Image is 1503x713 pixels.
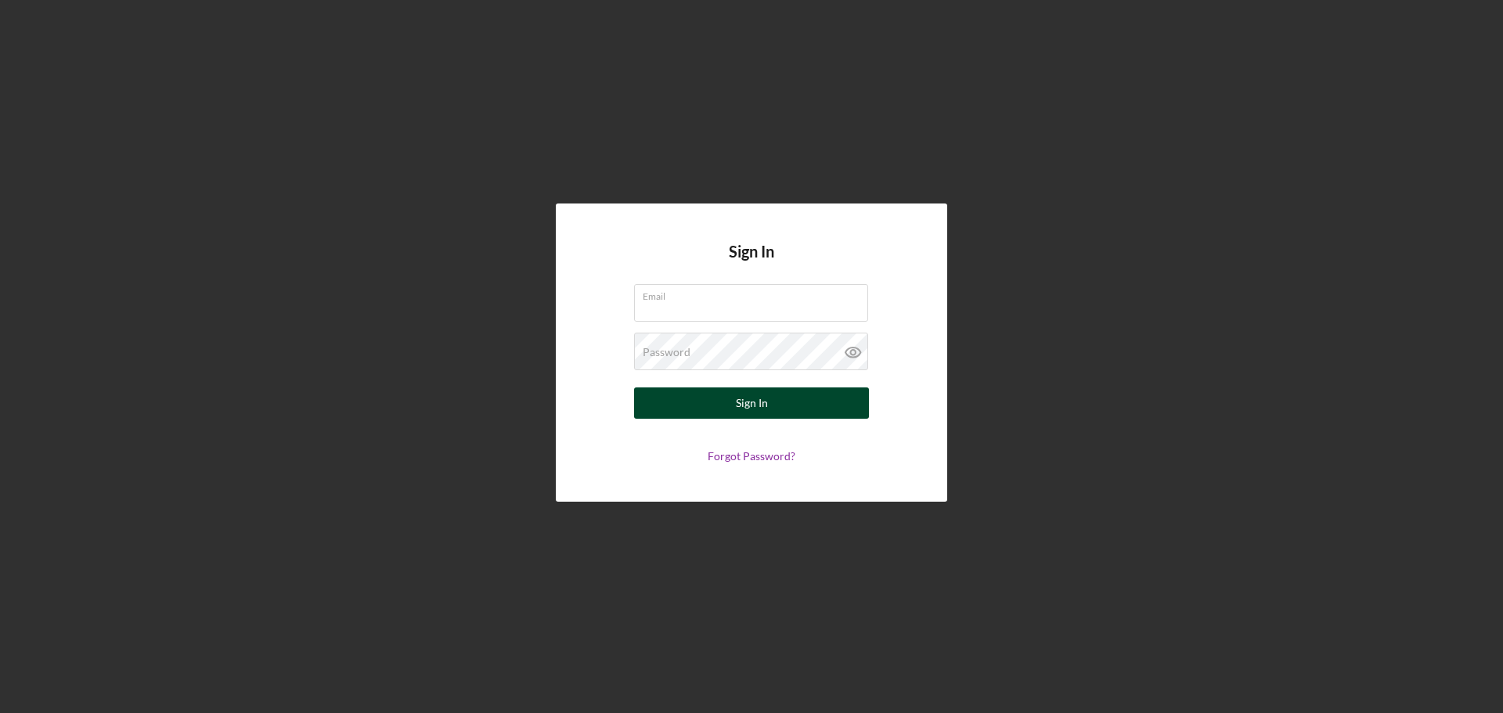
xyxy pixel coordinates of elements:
[643,346,690,358] label: Password
[736,387,768,419] div: Sign In
[643,285,868,302] label: Email
[634,387,869,419] button: Sign In
[729,243,774,284] h4: Sign In
[708,449,795,463] a: Forgot Password?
